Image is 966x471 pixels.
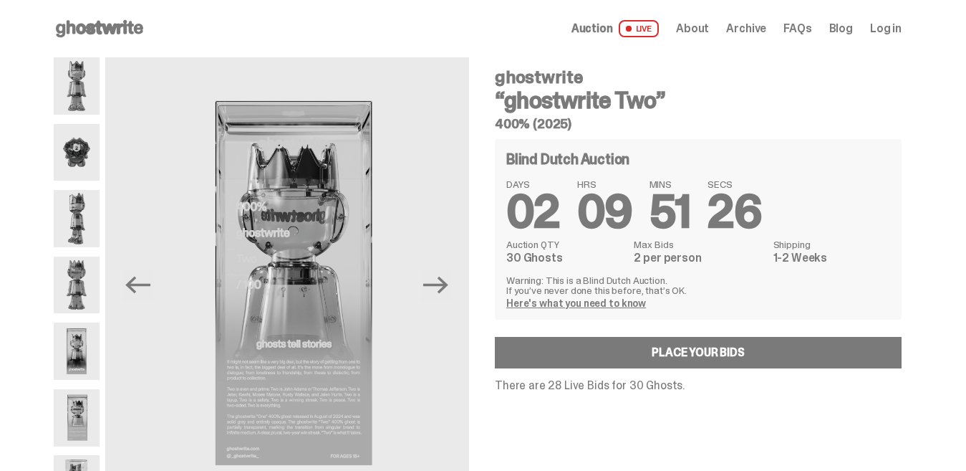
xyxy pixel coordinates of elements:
span: HRS [577,179,632,189]
a: Log in [870,23,902,34]
a: Archive [726,23,766,34]
img: ghostwrite_Two_2.png [54,190,100,247]
span: DAYS [506,179,560,189]
img: ghostwrite_Two_8.png [54,257,100,314]
a: Blog [829,23,853,34]
a: About [676,23,709,34]
img: ghostwrite_Two_13.png [54,124,100,181]
p: There are 28 Live Bids for 30 Ghosts. [495,380,902,391]
dd: 30 Ghosts [506,252,625,264]
span: MINS [649,179,691,189]
button: Next [420,270,452,301]
a: Here's what you need to know [506,297,646,310]
dt: Shipping [773,239,890,249]
dt: Max Bids [634,239,764,249]
span: 09 [577,182,632,242]
img: ghostwrite_Two_1.png [54,57,100,115]
img: ghostwrite_Two_17.png [54,389,100,447]
span: SECS [707,179,761,189]
span: 26 [707,182,761,242]
dd: 1-2 Weeks [773,252,890,264]
h4: ghostwrite [495,69,902,86]
dd: 2 per person [634,252,764,264]
span: Auction [571,23,613,34]
button: Previous [122,270,154,301]
span: 02 [506,182,560,242]
h3: “ghostwrite Two” [495,89,902,112]
a: Place your Bids [495,337,902,368]
a: Auction LIVE [571,20,659,37]
dt: Auction QTY [506,239,625,249]
img: ghostwrite_Two_14.png [54,323,100,380]
span: 51 [649,182,691,242]
a: FAQs [783,23,811,34]
p: Warning: This is a Blind Dutch Auction. If you’ve never done this before, that’s OK. [506,275,890,295]
h5: 400% (2025) [495,118,902,130]
h4: Blind Dutch Auction [506,152,629,166]
span: LIVE [619,20,660,37]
